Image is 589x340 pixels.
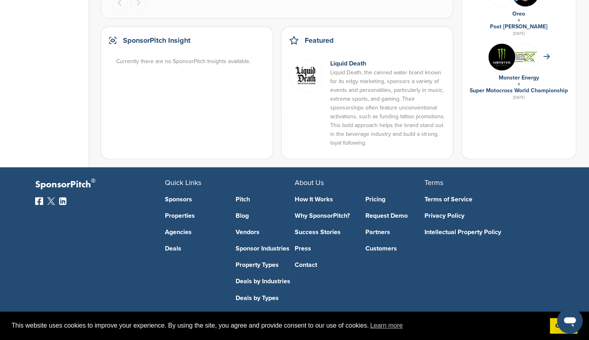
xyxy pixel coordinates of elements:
[290,59,322,92] img: Screen shot 2022 01 05 at 10.58.13 am
[295,178,324,187] span: About Us
[165,213,224,219] a: Properties
[518,17,520,24] a: +
[236,245,295,252] a: Sponsor Industries
[47,197,55,205] img: Twitter
[165,178,201,187] span: Quick Links
[518,81,520,87] a: +
[35,179,165,191] p: SponsorPitch
[12,320,543,332] span: This website uses cookies to improve your experience. By using the site, you agree and provide co...
[305,35,334,46] h2: Featured
[424,229,542,235] a: Intellectual Property Policy
[91,176,95,186] span: ®
[295,229,354,235] a: Success Stories
[165,245,224,252] a: Deals
[35,197,43,205] img: Facebook
[116,57,266,66] div: Currently there are no SponsorPitch Insights available.
[550,318,577,334] a: dismiss cookie message
[424,178,443,187] span: Terms
[424,196,542,203] a: Terms of Service
[512,10,525,17] a: Oreo
[236,294,295,301] a: Deals by Types
[295,213,354,219] a: Why SponsorPitch?
[512,50,539,64] img: Smx
[365,196,424,203] a: Pricing
[236,262,295,268] a: Property Types
[123,35,190,46] h2: SponsorPitch Insight
[470,87,568,94] a: Super Motocross World Championship
[490,23,547,30] a: Post [PERSON_NAME]
[365,229,424,235] a: Partners
[488,44,515,70] img: Ectldmqb 400x400
[470,30,568,37] div: [DATE]
[165,229,224,235] a: Agencies
[470,94,568,101] div: [DATE]
[424,213,542,219] a: Privacy Policy
[330,68,445,147] p: Liquid Death, the canned water brand known for its edgy marketing, sponsors a variety of events a...
[557,308,583,334] iframe: Button to launch messaging window
[236,196,295,203] a: Pitch
[236,229,295,235] a: Vendors
[236,213,295,219] a: Blog
[365,213,424,219] a: Request Demo
[165,196,224,203] a: Sponsors
[499,74,539,81] a: Monster Energy
[236,278,295,284] a: Deals by Industries
[330,60,366,68] a: Liquid Death
[295,196,354,203] a: How It Works
[365,245,424,252] a: Customers
[295,245,354,252] a: Press
[295,262,354,268] a: Contact
[369,320,404,332] a: learn more about cookies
